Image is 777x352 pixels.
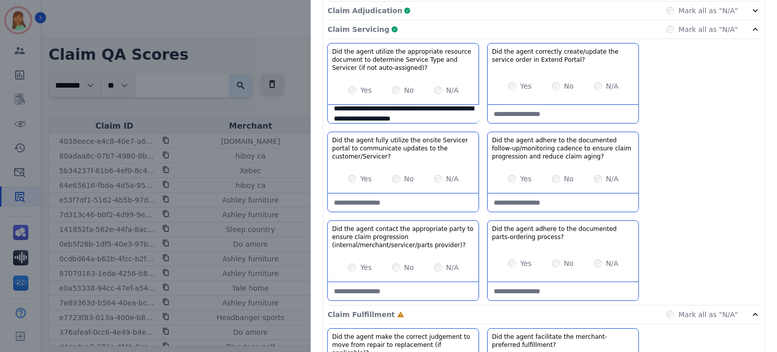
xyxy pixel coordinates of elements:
[360,85,372,95] label: Yes
[678,309,738,320] label: Mark all as "N/A"
[564,174,574,184] label: No
[446,174,459,184] label: N/A
[446,262,459,272] label: N/A
[678,6,738,16] label: Mark all as "N/A"
[520,81,532,91] label: Yes
[332,136,474,161] h3: Did the agent fully utilize the onsite Servicer portal to communicate updates to the customer/Ser...
[492,136,634,161] h3: Did the agent adhere to the documented follow-up/monitoring cadence to ensure claim progression a...
[520,258,532,268] label: Yes
[492,333,634,349] h3: Did the agent facilitate the merchant-preferred fulfillment?
[332,48,474,72] h3: Did the agent utilize the appropriate resource document to determine Service Type and Servicer (i...
[327,309,395,320] p: Claim Fulfillment
[404,262,414,272] label: No
[332,225,474,249] h3: Did the agent contact the appropriate party to ensure claim progression (internal/merchant/servic...
[404,174,414,184] label: No
[360,262,372,272] label: Yes
[520,174,532,184] label: Yes
[492,225,634,241] h3: Did the agent adhere to the documented parts-ordering process?
[360,174,372,184] label: Yes
[606,81,619,91] label: N/A
[606,258,619,268] label: N/A
[327,6,402,16] p: Claim Adjudication
[446,85,459,95] label: N/A
[606,174,619,184] label: N/A
[404,85,414,95] label: No
[678,24,738,34] label: Mark all as "N/A"
[327,24,389,34] p: Claim Servicing
[564,258,574,268] label: No
[564,81,574,91] label: No
[492,48,634,64] h3: Did the agent correctly create/update the service order in Extend Portal?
